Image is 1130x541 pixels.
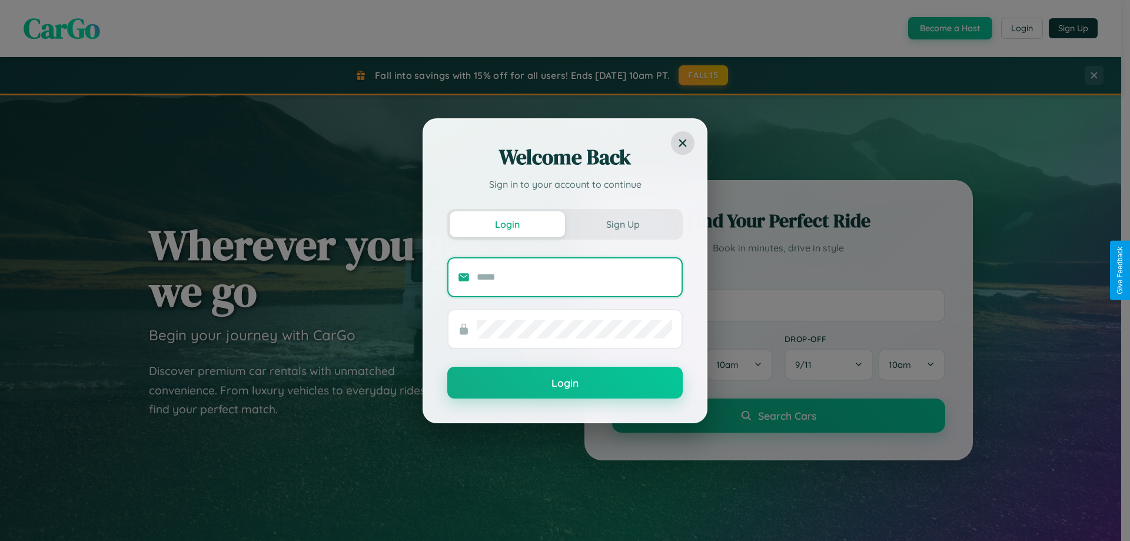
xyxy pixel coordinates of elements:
[450,211,565,237] button: Login
[447,367,683,399] button: Login
[565,211,680,237] button: Sign Up
[447,143,683,171] h2: Welcome Back
[1116,247,1124,294] div: Give Feedback
[447,177,683,191] p: Sign in to your account to continue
